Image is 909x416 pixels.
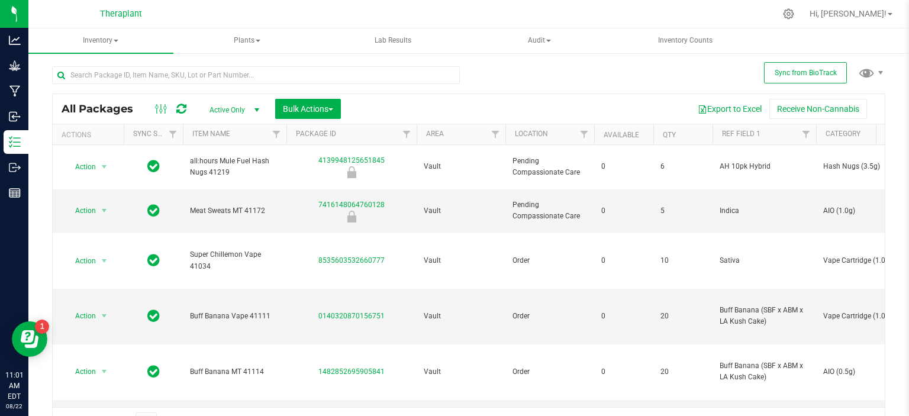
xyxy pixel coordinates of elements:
[147,202,160,219] span: In Sync
[660,161,705,172] span: 6
[100,9,142,19] span: Theraplant
[275,99,341,119] button: Bulk Actions
[512,156,587,178] span: Pending Compassionate Care
[468,29,611,53] span: Audit
[190,249,279,272] span: Super Chillemon Vape 41034
[318,156,385,165] a: 4139948125651845
[267,124,286,144] a: Filter
[781,8,796,20] div: Manage settings
[769,99,867,119] button: Receive Non-Cannabis
[5,402,23,411] p: 08/22
[512,366,587,378] span: Order
[175,29,319,53] span: Plants
[397,124,417,144] a: Filter
[613,28,758,53] a: Inventory Counts
[163,124,183,144] a: Filter
[52,66,460,84] input: Search Package ID, Item Name, SKU, Lot or Part Number...
[660,366,705,378] span: 20
[147,252,160,269] span: In Sync
[97,253,112,269] span: select
[62,131,119,139] div: Actions
[65,363,96,380] span: Action
[318,312,385,320] a: 0140320870156751
[720,305,809,327] span: Buff Banana (SBF x ABM x LA Kush Cake)
[512,255,587,266] span: Order
[283,104,333,114] span: Bulk Actions
[601,161,646,172] span: 0
[720,161,809,172] span: AH 10pk Hybrid
[65,308,96,324] span: Action
[28,28,173,53] a: Inventory
[826,130,860,138] a: Category
[9,85,21,97] inline-svg: Manufacturing
[97,308,112,324] span: select
[486,124,505,144] a: Filter
[97,202,112,219] span: select
[601,366,646,378] span: 0
[175,28,320,53] a: Plants
[318,367,385,376] a: 1482852695905841
[65,202,96,219] span: Action
[285,166,418,178] div: Newly Received
[601,255,646,266] span: 0
[62,102,145,115] span: All Packages
[810,9,887,18] span: Hi, [PERSON_NAME]!
[424,311,498,322] span: Vault
[426,130,444,138] a: Area
[321,28,466,53] a: Lab Results
[190,311,279,322] span: Buff Banana Vape 41111
[318,201,385,209] a: 7416148064760128
[424,161,498,172] span: Vault
[720,360,809,383] span: Buff Banana (SBF x ABM x LA Kush Cake)
[190,366,279,378] span: Buff Banana MT 41114
[192,130,230,138] a: Item Name
[190,205,279,217] span: Meat Sweats MT 41172
[359,36,427,46] span: Lab Results
[190,156,279,178] span: all:hours Mule Fuel Hash Nugs 41219
[9,136,21,148] inline-svg: Inventory
[764,62,847,83] button: Sync from BioTrack
[147,308,160,324] span: In Sync
[9,60,21,72] inline-svg: Grow
[604,131,639,139] a: Available
[296,130,336,138] a: Package ID
[9,34,21,46] inline-svg: Analytics
[5,370,23,402] p: 11:01 AM EDT
[147,363,160,380] span: In Sync
[97,159,112,175] span: select
[642,36,729,46] span: Inventory Counts
[424,205,498,217] span: Vault
[424,255,498,266] span: Vault
[12,321,47,357] iframe: Resource center
[65,159,96,175] span: Action
[9,111,21,122] inline-svg: Inbound
[35,320,49,334] iframe: Resource center unread badge
[690,99,769,119] button: Export to Excel
[601,311,646,322] span: 0
[722,130,760,138] a: Ref Field 1
[797,124,816,144] a: Filter
[9,187,21,199] inline-svg: Reports
[575,124,594,144] a: Filter
[601,205,646,217] span: 0
[318,256,385,265] a: 8535603532660777
[663,131,676,139] a: Qty
[660,255,705,266] span: 10
[660,311,705,322] span: 20
[133,130,179,138] a: Sync Status
[512,199,587,222] span: Pending Compassionate Care
[65,253,96,269] span: Action
[720,205,809,217] span: Indica
[720,255,809,266] span: Sativa
[97,363,112,380] span: select
[9,162,21,173] inline-svg: Outbound
[467,28,612,53] a: Audit
[515,130,548,138] a: Location
[775,69,837,77] span: Sync from BioTrack
[660,205,705,217] span: 5
[512,311,587,322] span: Order
[424,366,498,378] span: Vault
[147,158,160,175] span: In Sync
